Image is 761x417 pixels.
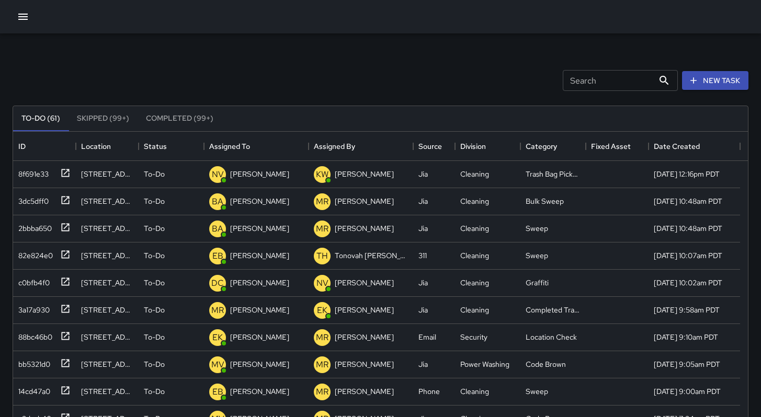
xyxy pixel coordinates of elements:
[14,273,50,288] div: c0bfb4f0
[314,132,355,161] div: Assigned By
[81,386,133,397] div: 1020a Minna Street
[455,132,520,161] div: Division
[335,359,394,369] p: [PERSON_NAME]
[418,332,436,342] div: Email
[204,132,309,161] div: Assigned To
[144,305,165,315] p: To-Do
[316,250,328,262] p: TH
[335,250,408,261] p: Tonovah [PERSON_NAME]
[526,169,581,179] div: Trash Bag Pickup
[526,196,564,206] div: Bulk Sweep
[418,359,428,369] div: Jia
[81,305,133,315] div: 21 Brush Place
[649,132,740,161] div: Date Created
[212,386,223,398] p: EB
[212,195,223,208] p: BA
[316,277,328,289] p: NV
[13,106,69,131] button: To-Do (61)
[526,132,557,161] div: Category
[211,358,224,371] p: MV
[335,196,394,206] p: [PERSON_NAME]
[526,277,549,288] div: Graffiti
[14,192,49,206] div: 3dc5dff0
[460,386,489,397] div: Cleaning
[144,169,165,179] p: To-Do
[654,277,722,288] div: 9/15/2025, 10:02am PDT
[586,132,649,161] div: Fixed Asset
[14,328,52,342] div: 88bc46b0
[69,106,138,131] button: Skipped (99+)
[654,386,721,397] div: 9/15/2025, 9:00am PDT
[316,386,328,398] p: MR
[418,223,428,234] div: Jia
[144,196,165,206] p: To-Do
[418,386,440,397] div: Phone
[212,168,224,181] p: NV
[14,165,49,179] div: 8f691e33
[13,132,76,161] div: ID
[413,132,455,161] div: Source
[230,359,289,369] p: [PERSON_NAME]
[418,277,428,288] div: Jia
[654,169,720,179] div: 9/15/2025, 12:16pm PDT
[230,196,289,206] p: [PERSON_NAME]
[418,305,428,315] div: Jia
[654,132,700,161] div: Date Created
[591,132,631,161] div: Fixed Asset
[316,168,328,181] p: KW
[654,196,722,206] div: 9/15/2025, 10:48am PDT
[81,250,133,261] div: 216 11th Street
[144,277,165,288] p: To-Do
[654,305,720,315] div: 9/15/2025, 9:58am PDT
[81,277,133,288] div: 329 10th Street
[418,132,442,161] div: Source
[526,332,577,342] div: Location Check
[211,304,224,317] p: MR
[230,169,289,179] p: [PERSON_NAME]
[460,223,489,234] div: Cleaning
[76,132,139,161] div: Location
[526,359,566,369] div: Code Brown
[335,223,394,234] p: [PERSON_NAME]
[316,358,328,371] p: MR
[460,305,489,315] div: Cleaning
[14,246,53,261] div: 82e824e0
[144,332,165,342] p: To-Do
[460,132,486,161] div: Division
[144,359,165,369] p: To-Do
[144,132,167,161] div: Status
[230,305,289,315] p: [PERSON_NAME]
[526,386,548,397] div: Sweep
[335,277,394,288] p: [PERSON_NAME]
[14,382,50,397] div: 14cd47a0
[14,355,50,369] div: bb5321d0
[81,223,133,234] div: 34 Harriet Street
[144,250,165,261] p: To-Do
[520,132,586,161] div: Category
[81,132,111,161] div: Location
[335,386,394,397] p: [PERSON_NAME]
[654,359,720,369] div: 9/15/2025, 9:05am PDT
[460,277,489,288] div: Cleaning
[317,304,327,317] p: EK
[18,132,26,161] div: ID
[309,132,413,161] div: Assigned By
[526,250,548,261] div: Sweep
[460,196,489,206] div: Cleaning
[81,169,133,179] div: 238 Shipley Street
[144,386,165,397] p: To-Do
[316,195,328,208] p: MR
[81,359,133,369] div: 588 Minna Street
[230,386,289,397] p: [PERSON_NAME]
[230,277,289,288] p: [PERSON_NAME]
[316,331,328,344] p: MR
[139,132,204,161] div: Status
[460,332,487,342] div: Security
[682,71,748,90] button: New Task
[212,331,223,344] p: EK
[230,223,289,234] p: [PERSON_NAME]
[418,250,427,261] div: 311
[335,332,394,342] p: [PERSON_NAME]
[460,250,489,261] div: Cleaning
[209,132,250,161] div: Assigned To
